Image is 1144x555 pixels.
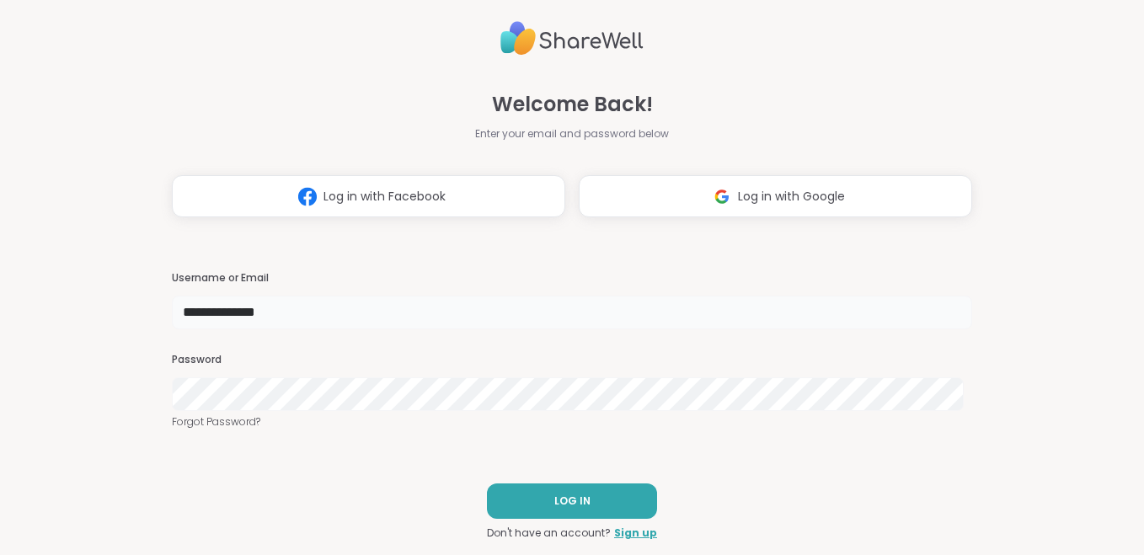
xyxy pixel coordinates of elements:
a: Forgot Password? [172,414,973,430]
button: Log in with Facebook [172,175,565,217]
h3: Password [172,353,973,367]
span: LOG IN [554,494,591,509]
h3: Username or Email [172,271,973,286]
span: Log in with Facebook [323,188,446,205]
img: ShareWell Logo [500,14,644,62]
span: Log in with Google [738,188,845,205]
span: Welcome Back! [492,89,653,120]
img: ShareWell Logomark [291,181,323,212]
a: Sign up [614,526,657,541]
span: Don't have an account? [487,526,611,541]
button: Log in with Google [579,175,972,217]
img: ShareWell Logomark [706,181,738,212]
span: Enter your email and password below [475,126,669,141]
button: LOG IN [487,483,657,519]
